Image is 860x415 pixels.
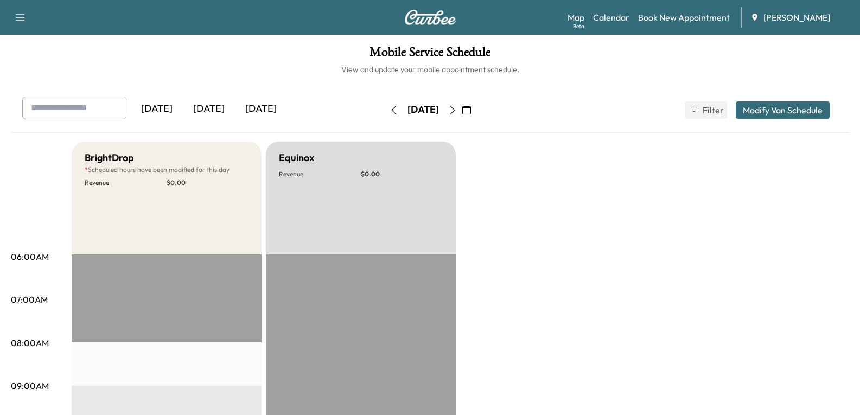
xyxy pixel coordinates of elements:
p: 08:00AM [11,336,49,349]
button: Filter [685,101,727,119]
div: [DATE] [235,97,287,122]
p: Revenue [279,170,361,178]
p: 06:00AM [11,250,49,263]
p: 07:00AM [11,293,48,306]
a: Book New Appointment [638,11,730,24]
span: Filter [703,104,722,117]
a: Calendar [593,11,629,24]
p: Revenue [85,178,167,187]
p: $ 0.00 [167,178,249,187]
h5: BrightDrop [85,150,134,165]
span: [PERSON_NAME] [763,11,830,24]
div: [DATE] [131,97,183,122]
div: [DATE] [183,97,235,122]
h1: Mobile Service Schedule [11,46,849,64]
div: Beta [573,22,584,30]
div: [DATE] [407,103,439,117]
h6: View and update your mobile appointment schedule. [11,64,849,75]
button: Modify Van Schedule [736,101,830,119]
p: 09:00AM [11,379,49,392]
p: $ 0.00 [361,170,443,178]
h5: Equinox [279,150,314,165]
img: Curbee Logo [404,10,456,25]
p: Scheduled hours have been modified for this day [85,165,249,174]
a: MapBeta [568,11,584,24]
